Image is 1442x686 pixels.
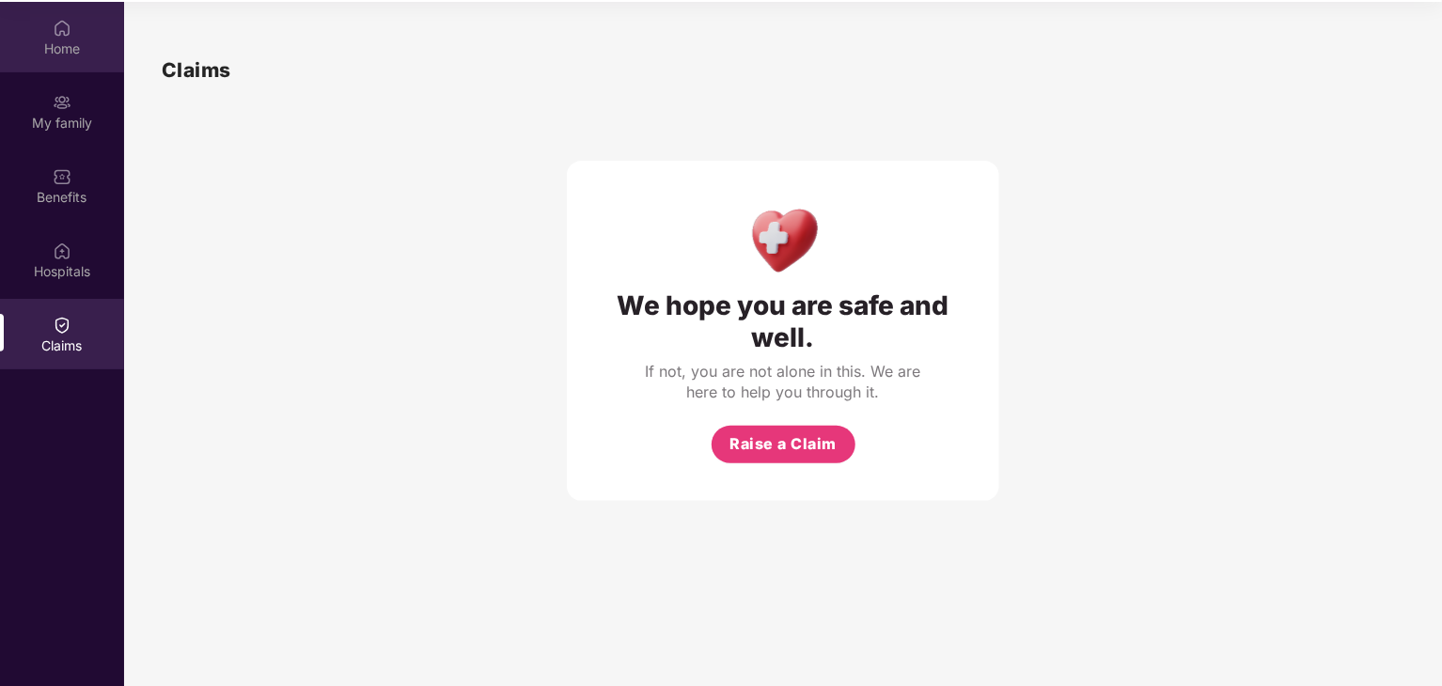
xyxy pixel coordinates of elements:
div: If not, you are not alone in this. We are here to help you through it. [642,361,924,402]
img: Health Care [743,198,824,280]
img: svg+xml;base64,PHN2ZyBpZD0iQ2xhaW0iIHhtbG5zPSJodHRwOi8vd3d3LnczLm9yZy8yMDAwL3N2ZyIgd2lkdGg9IjIwIi... [53,316,71,335]
img: svg+xml;base64,PHN2ZyBpZD0iQmVuZWZpdHMiIHhtbG5zPSJodHRwOi8vd3d3LnczLm9yZy8yMDAwL3N2ZyIgd2lkdGg9Ij... [53,167,71,186]
img: svg+xml;base64,PHN2ZyBpZD0iSG9zcGl0YWxzIiB4bWxucz0iaHR0cDovL3d3dy53My5vcmcvMjAwMC9zdmciIHdpZHRoPS... [53,242,71,260]
div: We hope you are safe and well. [604,289,962,353]
img: svg+xml;base64,PHN2ZyBpZD0iSG9tZSIgeG1sbnM9Imh0dHA6Ly93d3cudzMub3JnLzIwMDAvc3ZnIiB3aWR0aD0iMjAiIG... [53,19,71,38]
span: Raise a Claim [729,432,837,456]
img: svg+xml;base64,PHN2ZyB3aWR0aD0iMjAiIGhlaWdodD0iMjAiIHZpZXdCb3g9IjAgMCAyMCAyMCIgZmlsbD0ibm9uZSIgeG... [53,93,71,112]
h1: Claims [162,55,231,86]
button: Raise a Claim [712,426,855,463]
